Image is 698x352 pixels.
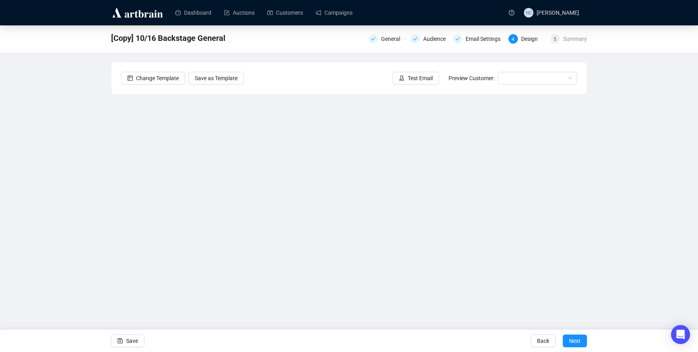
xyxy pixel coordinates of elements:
button: Change Template [121,72,185,85]
img: logo [111,6,164,19]
span: [Copy] 10/16 Backstage General [111,32,225,44]
div: 4Design [508,34,546,44]
button: Save [111,335,144,347]
div: General [368,34,406,44]
button: Test Email [393,72,439,85]
div: Email Settings [453,34,504,44]
span: save [117,338,123,344]
span: [PERSON_NAME] [537,10,579,16]
span: 5 [554,37,556,42]
span: Test Email [408,74,433,83]
span: NC [525,9,532,16]
span: layout [127,75,133,81]
a: Auctions [224,2,255,23]
span: Next [569,330,581,352]
div: Open Intercom Messenger [671,325,690,344]
a: Campaigns [316,2,353,23]
div: Design [521,34,543,44]
div: Audience [410,34,448,44]
span: experiment [399,75,405,81]
span: Change Template [136,74,179,83]
span: Back [537,330,549,352]
a: Customers [267,2,303,23]
button: Back [531,335,556,347]
span: check [371,37,376,41]
button: Next [563,335,587,347]
span: check [455,37,460,41]
div: Email Settings [466,34,505,44]
span: question-circle [509,10,514,15]
div: 5Summary [550,34,587,44]
a: Dashboard [175,2,211,23]
span: Preview Customer: [449,75,495,81]
div: Summary [563,34,587,44]
span: 4 [512,37,514,42]
span: Save [126,330,138,352]
div: General [381,34,405,44]
div: Audience [423,34,451,44]
button: Save as Template [188,72,244,85]
span: Save as Template [195,74,238,83]
span: check [413,37,418,41]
